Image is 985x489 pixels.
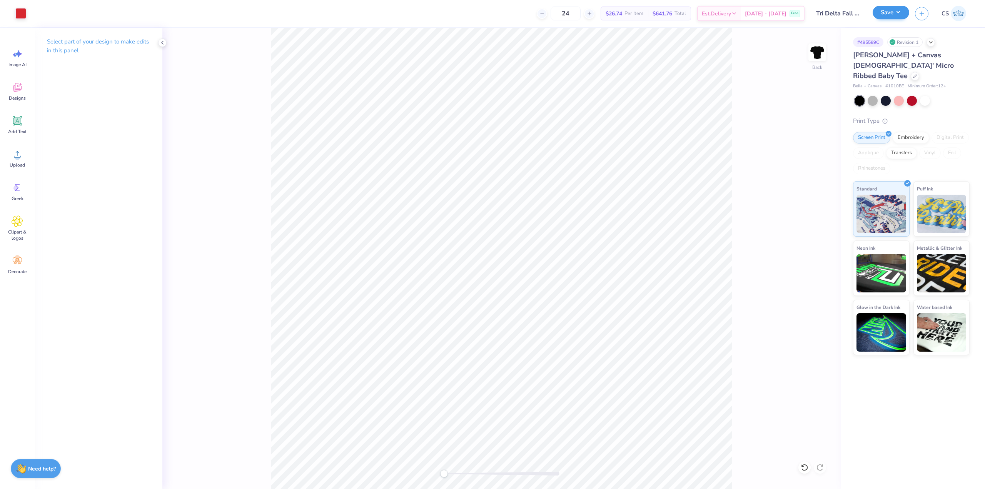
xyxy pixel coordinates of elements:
[942,9,949,18] span: CS
[791,11,798,16] span: Free
[853,83,881,90] span: Bella + Canvas
[702,10,731,18] span: Est. Delivery
[853,147,884,159] div: Applique
[745,10,786,18] span: [DATE] - [DATE]
[917,195,967,233] img: Puff Ink
[10,162,25,168] span: Upload
[653,10,672,18] span: $641.76
[624,10,643,18] span: Per Item
[853,163,890,174] div: Rhinestones
[856,254,906,292] img: Neon Ink
[886,147,917,159] div: Transfers
[674,10,686,18] span: Total
[919,147,941,159] div: Vinyl
[943,147,961,159] div: Foil
[938,6,970,21] a: CS
[856,195,906,233] img: Standard
[887,37,923,47] div: Revision 1
[917,244,962,252] span: Metallic & Glitter Ink
[856,313,906,352] img: Glow in the Dark Ink
[8,129,27,135] span: Add Text
[810,45,825,60] img: Back
[28,465,56,472] strong: Need help?
[917,185,933,193] span: Puff Ink
[908,83,946,90] span: Minimum Order: 12 +
[810,6,867,21] input: Untitled Design
[853,117,970,125] div: Print Type
[856,303,900,311] span: Glow in the Dark Ink
[812,64,822,71] div: Back
[893,132,929,144] div: Embroidery
[917,254,967,292] img: Metallic & Glitter Ink
[932,132,969,144] div: Digital Print
[856,244,875,252] span: Neon Ink
[885,83,904,90] span: # 1010BE
[9,95,26,101] span: Designs
[951,6,966,21] img: Cecelia Santillan
[440,470,448,477] div: Accessibility label
[853,50,954,80] span: [PERSON_NAME] + Canvas [DEMOGRAPHIC_DATA]' Micro Ribbed Baby Tee
[47,37,150,55] p: Select part of your design to make edits in this panel
[12,195,23,202] span: Greek
[8,62,27,68] span: Image AI
[853,132,890,144] div: Screen Print
[853,37,883,47] div: # 495589C
[917,303,952,311] span: Water based Ink
[856,185,877,193] span: Standard
[917,313,967,352] img: Water based Ink
[8,269,27,275] span: Decorate
[5,229,30,241] span: Clipart & logos
[873,6,909,19] button: Save
[551,7,581,20] input: – –
[606,10,622,18] span: $26.74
